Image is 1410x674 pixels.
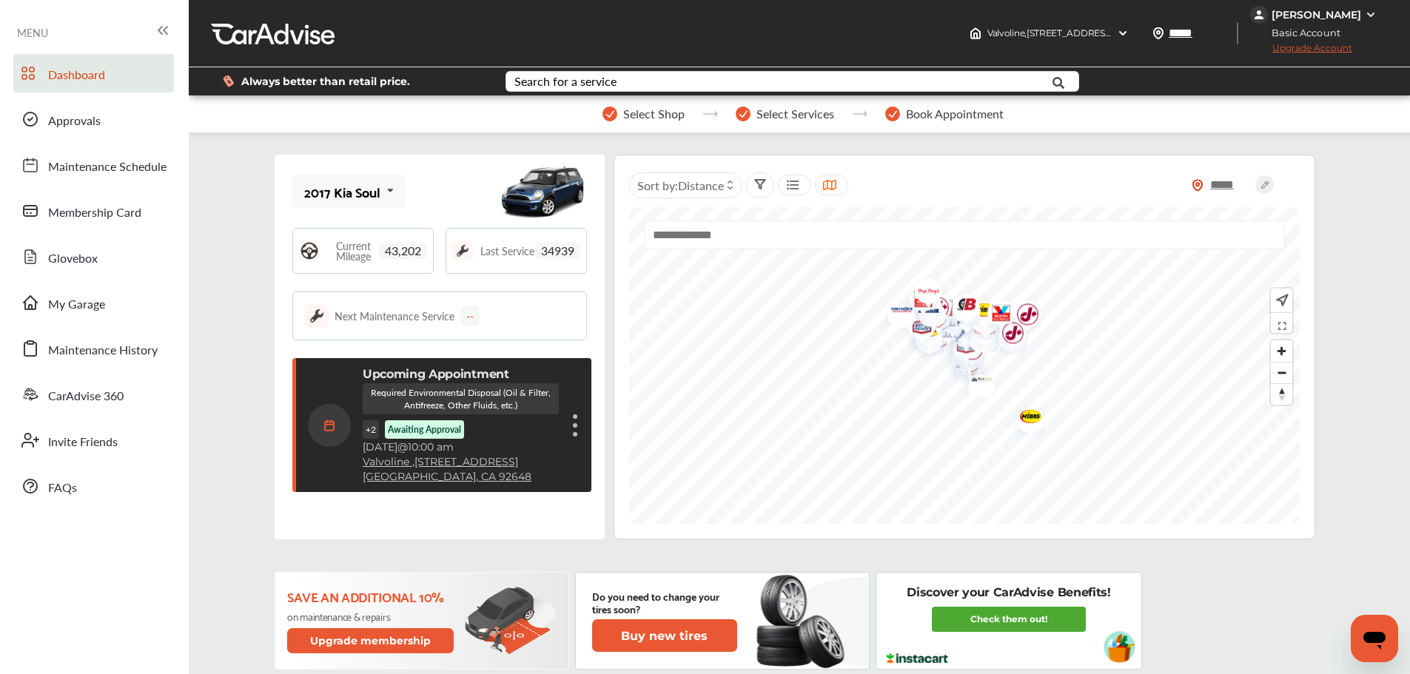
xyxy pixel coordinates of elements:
span: 43,202 [379,243,427,259]
a: Membership Card [13,192,174,230]
canvas: Map [629,207,1300,524]
p: Awaiting Approval [388,423,461,436]
div: Map marker [899,278,936,325]
button: Upgrade membership [287,628,454,653]
img: location_vector.a44bc228.svg [1152,27,1164,39]
span: 34939 [535,243,580,259]
span: Membership Card [48,203,141,223]
span: Zoom out [1271,363,1292,383]
span: @ [397,440,408,454]
div: -- [460,306,480,326]
a: Check them out! [932,607,1086,632]
p: Upcoming Appointment [363,367,509,381]
div: Map marker [976,292,1013,339]
img: logo-jiffylube.png [1003,294,1042,340]
span: Last Service [480,246,534,256]
img: header-home-logo.8d720a4f.svg [970,27,981,39]
a: CarAdvise 360 [13,375,174,414]
img: recenter.ce011a49.svg [1273,292,1289,309]
div: [PERSON_NAME] [1272,8,1361,21]
button: Reset bearing to north [1271,383,1292,405]
span: Select Services [756,107,834,121]
a: Dashboard [13,54,174,92]
img: dollor_label_vector.a70140d1.svg [223,75,234,87]
img: stepper-arrow.e24c07c6.svg [702,111,718,117]
img: logo-bigbrand.png [941,286,981,326]
div: Map marker [897,306,934,353]
button: Zoom in [1271,340,1292,362]
div: Map marker [877,296,914,327]
span: Distance [678,177,724,194]
span: Glovebox [48,249,98,269]
span: Valvoline , [STREET_ADDRESS] [GEOGRAPHIC_DATA] , CA 92648 [987,27,1254,38]
div: Search for a service [514,75,617,87]
img: logo-bigbrand.png [961,300,1000,340]
img: logo-aamco.png [897,306,936,353]
img: new-tire.a0c7fe23.svg [755,568,853,673]
span: CarAdvise 360 [48,387,124,406]
img: instacart-vehicle.0979a191.svg [1104,631,1135,663]
p: Discover your CarAdvise Benefits! [907,584,1110,601]
span: Basic Account [1252,25,1352,41]
img: Midas+Logo_RGB.png [960,293,999,331]
span: Current Mileage [327,240,379,261]
span: Always better than retail price. [241,76,410,87]
a: [GEOGRAPHIC_DATA], CA 92648 [363,471,531,483]
span: MENU [17,27,48,38]
img: mobile_6376_st0640_046.jpg [498,158,587,225]
span: Dashboard [48,66,105,85]
div: Map marker [941,286,978,326]
img: stepper-checkmark.b5569197.svg [736,107,751,121]
iframe: Button to launch messaging window [1351,615,1398,662]
a: Approvals [13,100,174,138]
img: stepper-checkmark.b5569197.svg [602,107,617,121]
span: Invite Friends [48,433,118,452]
img: jVpblrzwTbfkPYzPPzSLxeg0AAAAASUVORK5CYII= [1250,6,1268,24]
p: + 2 [363,420,379,439]
img: header-down-arrow.9dd2ce7d.svg [1117,27,1129,39]
img: logo-valvoline.png [899,278,938,325]
span: [DATE] [363,440,397,454]
span: Reset bearing to north [1271,384,1292,405]
span: Maintenance Schedule [48,158,167,177]
a: Valvoline ,[STREET_ADDRESS] [363,456,518,468]
a: Buy new tires [592,619,740,652]
div: Map marker [907,294,944,326]
span: Sort by : [637,177,724,194]
img: maintenance_logo [452,240,473,261]
img: WGsFRI8htEPBVLJbROoPRyZpYNWhNONpIPPETTm6eUC0GeLEiAAAAAElFTkSuQmCC [1365,9,1377,21]
img: location_vector_orange.38f05af8.svg [1192,179,1203,192]
img: header-divider.bc55588e.svg [1237,22,1238,44]
span: Approvals [48,112,101,131]
img: logo-bigbrand.png [904,317,944,357]
img: calendar-icon.35d1de04.svg [308,404,351,447]
button: Zoom out [1271,362,1292,383]
a: My Garage [13,283,174,322]
img: RSM_logo.png [957,367,996,397]
div: Map marker [1006,400,1043,438]
a: Maintenance Schedule [13,146,174,184]
img: Midas+Logo_RGB.png [1006,400,1045,438]
a: FAQs [13,467,174,505]
div: Map marker [904,317,941,357]
img: logo-pepboys.png [904,271,943,317]
span: My Garage [48,295,105,314]
img: stepper-arrow.e24c07c6.svg [852,111,867,117]
div: Map marker [957,367,994,397]
a: Invite Friends [13,421,174,459]
img: maintenance_logo [305,304,329,328]
img: stepper-checkmark.b5569197.svg [885,107,900,121]
button: Buy new tires [592,619,737,652]
div: Map marker [960,293,997,331]
span: Select Shop [623,107,685,121]
span: Maintenance History [48,341,158,360]
p: Save an additional 10% [287,588,457,604]
span: 10:00 am [408,440,454,454]
div: Next Maintenance Service [335,309,454,323]
img: update-membership.81812027.svg [465,587,557,656]
span: Book Appointment [906,107,1004,121]
p: on maintenance & repairs [287,610,457,622]
div: Map marker [1003,294,1040,340]
div: Map marker [904,313,941,351]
